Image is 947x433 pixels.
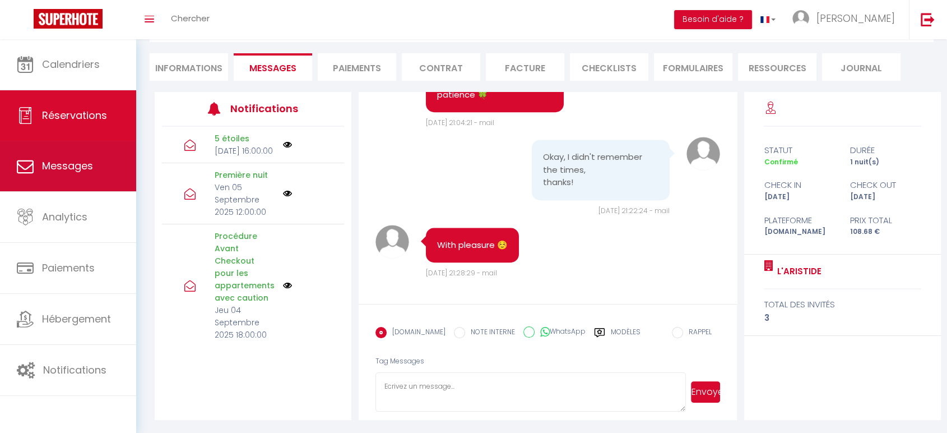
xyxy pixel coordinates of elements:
[283,189,292,198] img: NO IMAGE
[426,268,497,278] span: [DATE] 21:28:29 - mail
[843,178,929,192] div: check out
[843,144,929,157] div: durée
[437,239,508,252] pre: With pleasure ☺️
[843,214,929,227] div: Prix total
[598,206,670,215] span: [DATE] 21:22:24 - mail
[426,118,494,127] span: [DATE] 21:04:21 - mail
[215,304,276,341] p: Jeu 04 Septembre 2025 18:00:00
[764,157,797,167] span: Confirmé
[42,108,107,122] span: Réservations
[816,11,895,25] span: [PERSON_NAME]
[683,327,712,339] label: RAPPEL
[283,281,292,290] img: NO IMAGE
[543,151,658,189] pre: Okay, I didn't remember the times, thanks!
[215,230,276,304] p: Procédure Avant Checkout pour les appartements avec caution
[215,132,276,145] p: 5 étoiles
[756,144,842,157] div: statut
[756,192,842,202] div: [DATE]
[570,53,648,81] li: CHECKLISTS
[756,178,842,192] div: check in
[654,53,732,81] li: FORMULAIRES
[535,326,586,339] label: WhatsApp
[42,312,111,326] span: Hébergement
[43,363,106,377] span: Notifications
[773,265,821,278] a: L'ARISTIDE
[215,181,276,218] p: Ven 05 Septembre 2025 12:00:00
[792,10,809,27] img: ...
[764,311,921,325] div: 3
[150,53,228,81] li: Informations
[611,327,640,347] label: Modèles
[921,12,935,26] img: logout
[42,159,93,173] span: Messages
[42,210,87,224] span: Analytics
[283,140,292,149] img: NO IMAGE
[465,327,515,339] label: NOTE INTERNE
[230,96,306,121] h3: Notifications
[486,53,564,81] li: Facture
[375,356,424,366] span: Tag Messages
[171,12,210,24] span: Chercher
[215,169,276,181] p: Première nuit
[822,53,900,81] li: Journal
[249,62,296,75] span: Messages
[402,53,480,81] li: Contrat
[691,381,720,403] button: Envoyer
[215,145,276,157] p: [DATE] 16:00:00
[686,137,720,171] img: avatar.png
[674,10,752,29] button: Besoin d'aide ?
[756,214,842,227] div: Plateforme
[738,53,816,81] li: Ressources
[843,157,929,168] div: 1 nuit(s)
[387,327,445,339] label: [DOMAIN_NAME]
[764,298,921,311] div: total des invités
[843,227,929,237] div: 108.68 €
[34,9,103,29] img: Super Booking
[42,57,100,71] span: Calendriers
[42,261,95,275] span: Paiements
[9,4,43,38] button: Ouvrir le widget de chat LiveChat
[318,53,396,81] li: Paiements
[843,192,929,202] div: [DATE]
[756,227,842,237] div: [DOMAIN_NAME]
[375,225,409,259] img: avatar.png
